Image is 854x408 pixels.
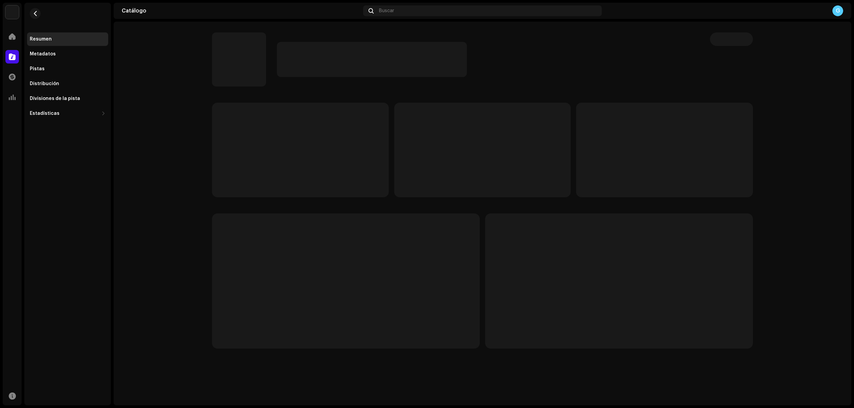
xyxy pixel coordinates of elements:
re-m-nav-item: Divisiones de la pista [27,92,108,105]
re-m-nav-dropdown: Estadísticas [27,107,108,120]
re-m-nav-item: Metadatos [27,47,108,61]
span: Buscar [379,8,394,14]
img: 297a105e-aa6c-4183-9ff4-27133c00f2e2 [5,5,19,19]
div: Divisiones de la pista [30,96,80,101]
div: G [832,5,843,16]
div: Metadatos [30,51,56,57]
re-m-nav-item: Distribución [27,77,108,91]
div: Pistas [30,66,45,72]
div: Estadísticas [30,111,60,116]
re-m-nav-item: Pistas [27,62,108,76]
div: Resumen [30,36,52,42]
div: Distribución [30,81,59,86]
div: Catálogo [122,8,360,14]
re-m-nav-item: Resumen [27,32,108,46]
